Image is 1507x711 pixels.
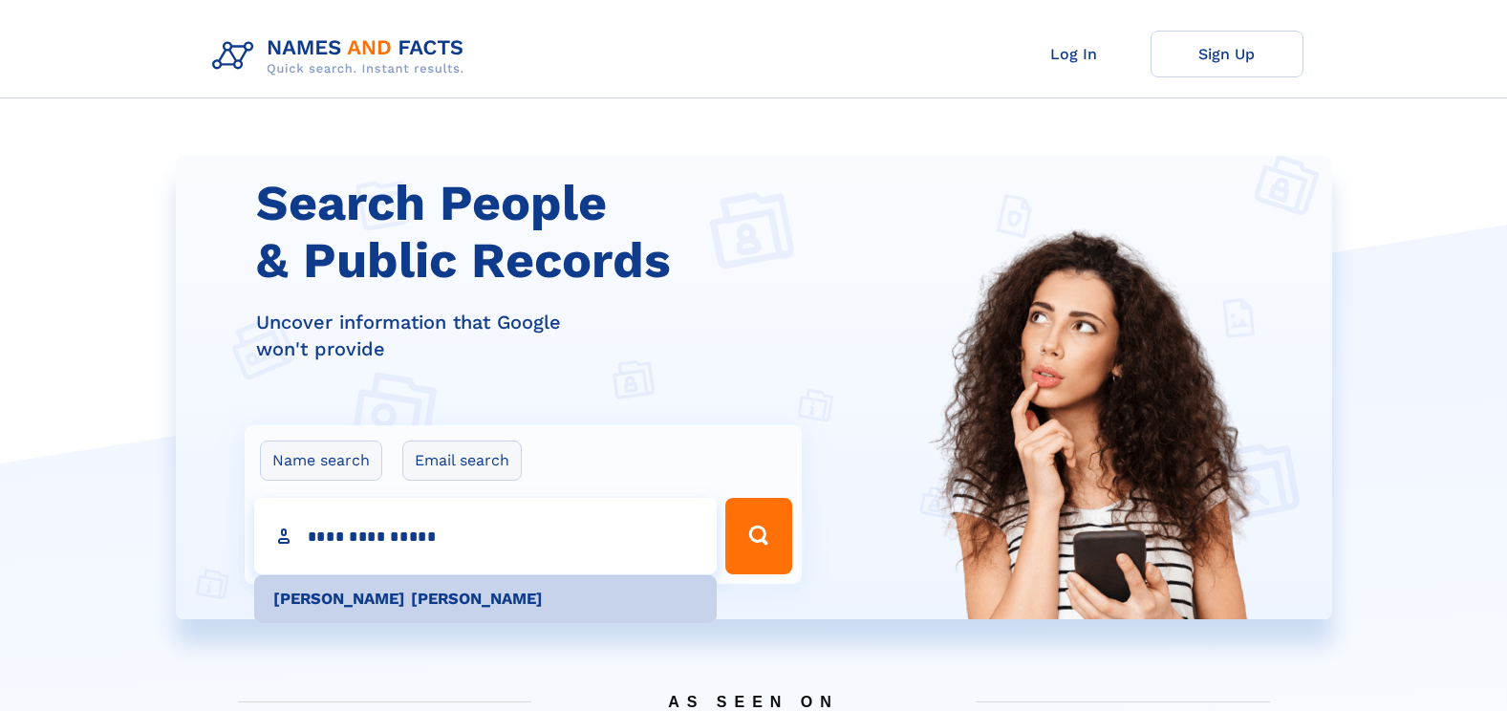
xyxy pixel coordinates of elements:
[402,441,522,481] label: Email search
[411,590,543,608] b: [PERSON_NAME]
[273,590,405,608] b: [PERSON_NAME]
[725,498,792,574] button: Search Button
[256,309,814,362] div: Uncover information that Google won't provide
[260,441,382,481] label: Name search
[1151,31,1303,77] a: Sign Up
[254,498,717,574] input: search input
[205,31,480,82] img: Logo Names and Facts
[256,175,814,290] h1: Search People & Public Records
[998,31,1151,77] a: Log In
